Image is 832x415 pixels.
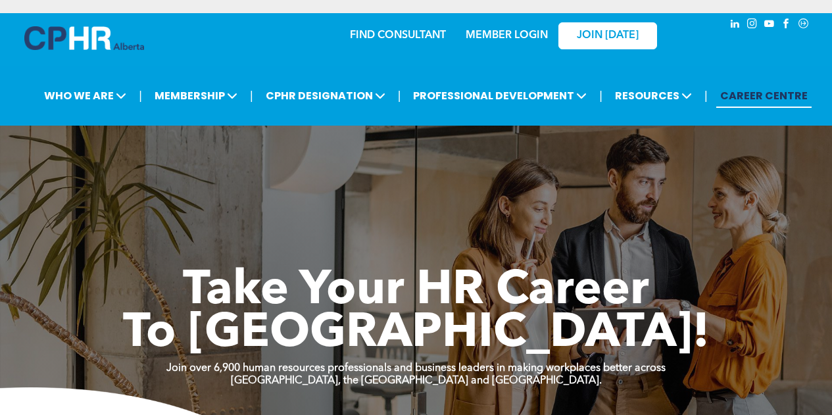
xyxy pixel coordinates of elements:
span: To [GEOGRAPHIC_DATA]! [123,310,710,358]
img: A blue and white logo for cp alberta [24,26,144,50]
li: | [398,82,401,109]
span: PROFESSIONAL DEVELOPMENT [409,84,591,108]
li: | [250,82,253,109]
a: JOIN [DATE] [558,22,657,49]
strong: Join over 6,900 human resources professionals and business leaders in making workplaces better ac... [166,363,666,374]
span: WHO WE ARE [40,84,130,108]
strong: [GEOGRAPHIC_DATA], the [GEOGRAPHIC_DATA] and [GEOGRAPHIC_DATA]. [231,376,602,386]
a: MEMBER LOGIN [466,30,548,41]
span: CPHR DESIGNATION [262,84,389,108]
li: | [704,82,708,109]
li: | [599,82,602,109]
span: Take Your HR Career [183,268,649,315]
span: RESOURCES [611,84,696,108]
a: linkedin [728,16,743,34]
li: | [139,82,142,109]
a: CAREER CENTRE [716,84,812,108]
a: facebook [779,16,794,34]
a: Social network [796,16,811,34]
span: JOIN [DATE] [577,30,639,42]
a: instagram [745,16,760,34]
span: MEMBERSHIP [151,84,241,108]
a: youtube [762,16,777,34]
a: FIND CONSULTANT [350,30,446,41]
